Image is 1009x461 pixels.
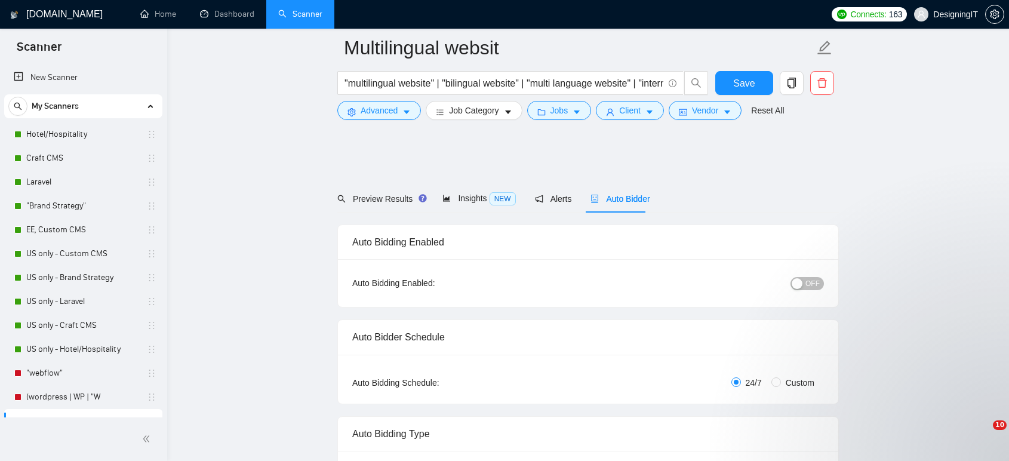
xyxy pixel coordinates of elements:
[817,40,832,56] span: edit
[442,193,515,203] span: Insights
[7,38,71,63] span: Scanner
[147,153,156,163] span: holder
[4,66,162,90] li: New Scanner
[504,107,512,116] span: caret-down
[669,79,676,87] span: info-circle
[645,107,654,116] span: caret-down
[26,242,140,266] a: US only - Custom CMS
[993,420,1007,430] span: 10
[780,71,804,95] button: copy
[917,10,925,19] span: user
[147,177,156,187] span: holder
[8,97,27,116] button: search
[337,195,346,203] span: search
[26,290,140,314] a: US only - Laravel
[490,192,516,205] span: NEW
[685,78,707,88] span: search
[352,276,509,290] div: Auto Bidding Enabled:
[140,9,176,19] a: homeHome
[537,107,546,116] span: folder
[442,194,451,202] span: area-chart
[26,266,140,290] a: US only - Brand Strategy
[590,195,599,203] span: robot
[344,76,663,91] input: Search Freelance Jobs...
[596,101,664,120] button: userClientcaret-down
[805,277,820,290] span: OFF
[26,194,140,218] a: "Brand Strategy"
[147,368,156,378] span: holder
[147,273,156,282] span: holder
[402,107,411,116] span: caret-down
[985,5,1004,24] button: setting
[837,10,847,19] img: upwork-logo.png
[147,201,156,211] span: holder
[347,107,356,116] span: setting
[337,194,423,204] span: Preview Results
[811,78,833,88] span: delete
[606,107,614,116] span: user
[337,101,421,120] button: settingAdvancedcaret-down
[147,321,156,330] span: holder
[527,101,592,120] button: folderJobscaret-down
[810,71,834,95] button: delete
[679,107,687,116] span: idcard
[26,385,140,409] a: (wordpress | WP | "W
[985,10,1004,19] a: setting
[751,104,784,117] a: Reset All
[733,76,755,91] span: Save
[147,297,156,306] span: holder
[986,10,1004,19] span: setting
[14,66,153,90] a: New Scanner
[669,101,742,120] button: idcardVendorcaret-down
[619,104,641,117] span: Client
[436,107,444,116] span: bars
[26,361,140,385] a: "webflow"
[426,101,522,120] button: barsJob Categorycaret-down
[780,78,803,88] span: copy
[147,416,156,426] span: holder
[723,107,731,116] span: caret-down
[573,107,581,116] span: caret-down
[26,170,140,194] a: Laravel
[692,104,718,117] span: Vendor
[26,409,140,433] a: "multilingual websit
[535,195,543,203] span: notification
[352,225,824,259] div: Auto Bidding Enabled
[344,33,814,63] input: Scanner name...
[715,71,773,95] button: Save
[26,314,140,337] a: US only - Craft CMS
[741,376,767,389] span: 24/7
[417,193,428,204] div: Tooltip anchor
[9,102,27,110] span: search
[147,249,156,259] span: holder
[352,320,824,354] div: Auto Bidder Schedule
[850,8,886,21] span: Connects:
[32,94,79,118] span: My Scanners
[147,392,156,402] span: holder
[449,104,499,117] span: Job Category
[147,130,156,139] span: holder
[550,104,568,117] span: Jobs
[361,104,398,117] span: Advanced
[26,122,140,146] a: Hotel/Hospitality
[142,433,154,445] span: double-left
[684,71,708,95] button: search
[590,194,650,204] span: Auto Bidder
[26,218,140,242] a: EE, Custom CMS
[10,5,19,24] img: logo
[4,94,162,433] li: My Scanners
[147,345,156,354] span: holder
[200,9,254,19] a: dashboardDashboard
[26,146,140,170] a: Craft CMS
[278,9,322,19] a: searchScanner
[968,420,997,449] iframe: Intercom live chat
[26,337,140,361] a: US only - Hotel/Hospitality
[889,8,902,21] span: 163
[147,225,156,235] span: holder
[535,194,572,204] span: Alerts
[352,417,824,451] div: Auto Bidding Type
[352,376,509,389] div: Auto Bidding Schedule:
